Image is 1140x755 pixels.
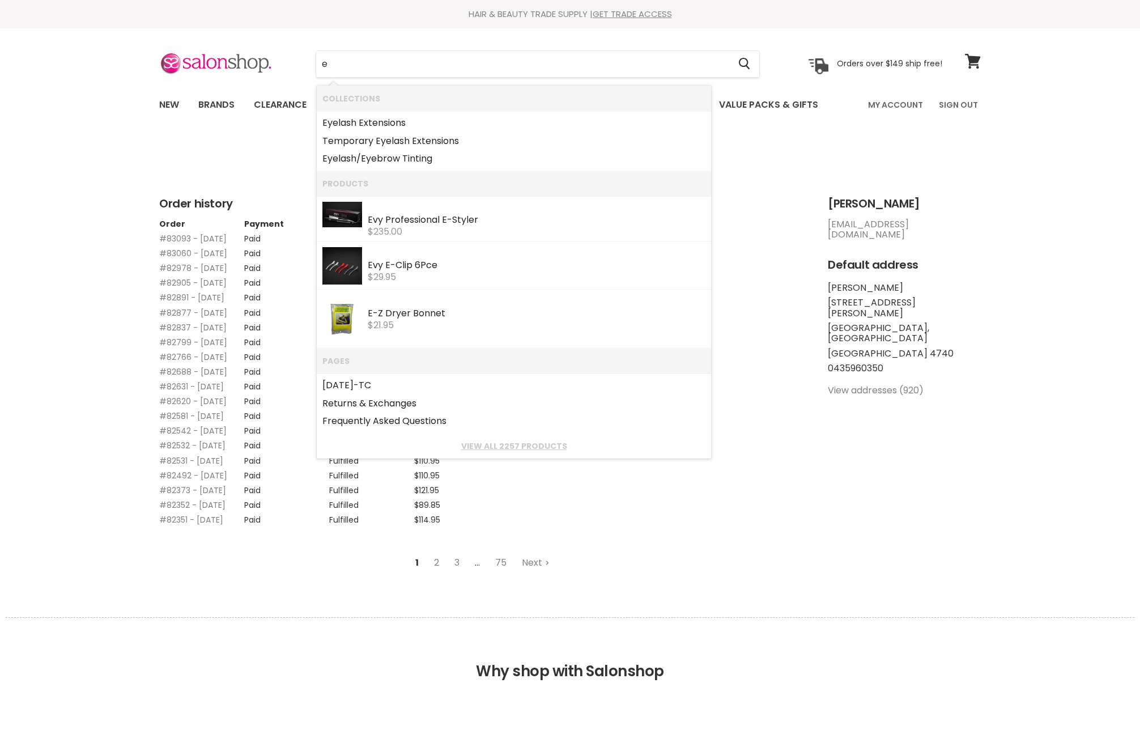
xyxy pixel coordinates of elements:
a: GET TRADE ACCESS [593,8,672,20]
a: #82688 - [DATE] [159,366,227,377]
li: 0435960350 [828,363,981,374]
span: 1 [409,553,425,573]
td: Paid [244,391,329,406]
td: Paid [244,347,329,362]
h2: [PERSON_NAME] [828,197,981,210]
li: [STREET_ADDRESS][PERSON_NAME] [828,298,981,319]
td: Fulfilled [329,510,414,524]
a: Returns & Exchanges [322,395,705,413]
img: JY4wvHYQ_200x.jpg [322,202,362,228]
td: Paid [244,406,329,421]
li: Collections: Eyelash/Eyebrow Tinting [317,150,711,171]
a: Frequently Asked Questions [322,412,705,430]
li: View All [317,433,711,459]
td: Paid [244,480,329,495]
span: … [469,553,486,573]
img: Clips_200x.jpg [322,247,362,285]
span: $21.95 [368,319,394,332]
li: [PERSON_NAME] [828,283,981,293]
td: Fulfilled [329,495,414,510]
a: View all 2257 products [322,442,705,451]
h2: Why shop with Salonshop [6,617,1134,697]
nav: Pagination [159,553,805,573]
td: Paid [244,258,329,273]
span: $110.95 [414,470,440,481]
span: $89.85 [414,499,440,511]
a: Sign Out [932,93,985,117]
a: View addresses (920) [828,384,924,397]
td: Paid [244,273,329,287]
div: Evy Professional E-Styler [368,215,705,227]
li: Collections [317,86,711,111]
a: #82891 - [DATE] [159,292,224,303]
li: Products: Evy E-Clip 6Pce [317,241,711,290]
td: Paid [244,287,329,302]
li: Collections: Temporary Eyelash Extensions [317,132,711,150]
li: Pages: Easter-TC [317,374,711,395]
p: Orders over $149 ship free! [837,58,942,69]
td: Paid [244,510,329,524]
span: $110.95 [414,455,440,466]
a: #82620 - [DATE] [159,396,227,407]
li: Pages [317,348,711,374]
span: $114.95 [414,514,440,525]
h2: Order history [159,197,805,210]
a: Go to page 75 [489,553,513,573]
td: Paid [244,362,329,376]
td: Paid [244,435,329,450]
form: Product [316,50,760,78]
img: EZ0001_200x.jpg [326,295,358,343]
a: #82877 - [DATE] [159,307,227,319]
a: #82631 - [DATE] [159,381,224,392]
td: Paid [244,495,329,510]
a: New [151,93,188,117]
a: #83060 - [DATE] [159,248,227,259]
a: Eyelash Extensions [322,114,705,132]
a: Eyelash/Eyebrow Tinting [322,150,705,168]
li: Collections: Eyelash Extensions [317,111,711,132]
a: #82542 - [DATE] [159,425,227,436]
td: Fulfilled [329,480,414,495]
a: #82837 - [DATE] [159,322,227,333]
li: Pages: Frequently Asked Questions [317,412,711,433]
a: #82766 - [DATE] [159,351,227,363]
a: #82905 - [DATE] [159,277,227,289]
ul: Main menu [151,88,844,121]
h2: Default address [828,258,981,272]
td: Fulfilled [329,465,414,480]
li: Products: E-Z Dryer Bonnet [317,290,711,348]
li: Pages: Returns & Exchanges [317,395,711,413]
iframe: Gorgias live chat messenger [1083,702,1129,744]
td: Paid [244,376,329,391]
li: Products [317,171,711,196]
a: Go to page 2 [428,553,445,573]
a: Temporary Eyelash Extensions [322,132,705,150]
a: #82352 - [DATE] [159,499,226,511]
a: Clearance [245,93,315,117]
a: Go to next page [516,553,556,573]
a: Go to page 3 [448,553,466,573]
span: $235.00 [368,225,402,238]
span: $121.95 [414,485,439,496]
td: Paid [244,465,329,480]
a: #82978 - [DATE] [159,262,227,274]
a: #82373 - [DATE] [159,485,226,496]
a: #82581 - [DATE] [159,410,224,422]
a: #82532 - [DATE] [159,440,226,451]
th: Payment [244,219,329,228]
td: Fulfilled [329,451,414,465]
nav: Main [145,88,995,121]
td: Paid [244,332,329,347]
a: Brands [190,93,243,117]
h1: My Account [159,150,981,169]
input: Search [316,51,729,77]
div: HAIR & BEAUTY TRADE SUPPLY | [145,9,995,20]
div: Evy E-Clip 6Pce [368,260,705,272]
a: #82531 - [DATE] [159,455,223,466]
li: [GEOGRAPHIC_DATA] 4740 [828,349,981,359]
td: Paid [244,451,329,465]
td: Paid [244,243,329,258]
